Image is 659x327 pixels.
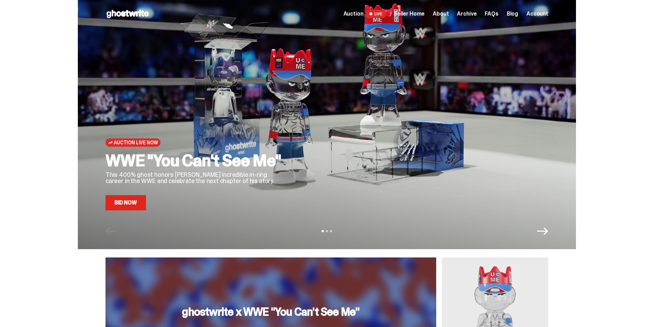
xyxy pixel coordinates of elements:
a: Archive [457,11,476,17]
h3: ghostwrite x WWE "You Can't See Me" [182,306,359,317]
a: About [433,11,449,17]
span: Auction [344,11,364,17]
p: This 400% ghost honors [PERSON_NAME] incredible in-ring career in the WWE and celebrate the next ... [106,172,285,184]
a: Blog [507,11,518,17]
button: View slide 1 [322,230,324,232]
a: Seller Home [394,11,424,17]
a: Account [527,11,548,17]
span: LIVE [366,10,386,18]
a: FAQs [485,11,498,17]
button: View slide 2 [326,230,328,232]
a: Bid Now [106,195,146,210]
button: Next [537,226,548,237]
a: Auction LIVE [344,10,386,18]
button: View slide 3 [330,230,332,232]
h2: WWE "You Can't See Me" [106,152,285,169]
span: Auction Live Now [114,140,158,145]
